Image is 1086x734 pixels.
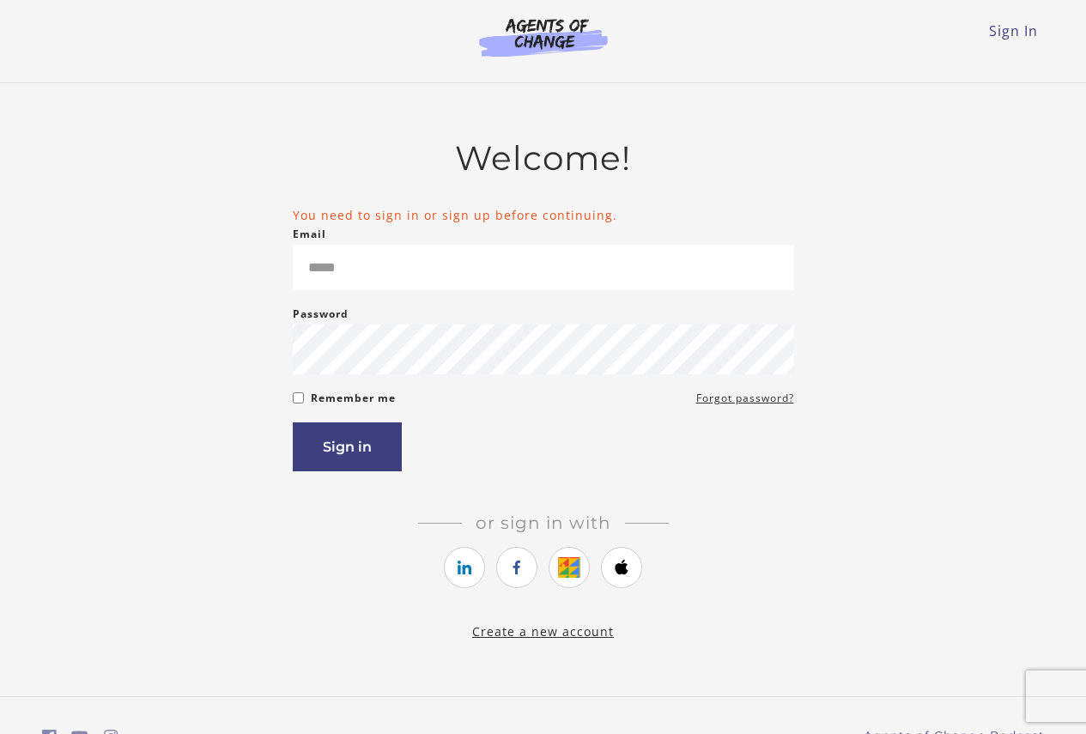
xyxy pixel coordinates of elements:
[293,206,794,224] li: You need to sign in or sign up before continuing.
[444,547,485,588] a: https://courses.thinkific.com/users/auth/linkedin?ss%5Breferral%5D=&ss%5Buser_return_to%5D=%2Fcou...
[472,623,614,640] a: Create a new account
[293,224,326,245] label: Email
[989,21,1038,40] a: Sign In
[311,388,396,409] label: Remember me
[601,547,642,588] a: https://courses.thinkific.com/users/auth/apple?ss%5Breferral%5D=&ss%5Buser_return_to%5D=%2Fcourse...
[293,422,402,471] button: Sign in
[293,138,794,179] h2: Welcome!
[462,513,625,533] span: Or sign in with
[549,547,590,588] a: https://courses.thinkific.com/users/auth/google?ss%5Breferral%5D=&ss%5Buser_return_to%5D=%2Fcours...
[461,17,626,57] img: Agents of Change Logo
[293,304,349,325] label: Password
[696,388,794,409] a: Forgot password?
[496,547,537,588] a: https://courses.thinkific.com/users/auth/facebook?ss%5Breferral%5D=&ss%5Buser_return_to%5D=%2Fcou...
